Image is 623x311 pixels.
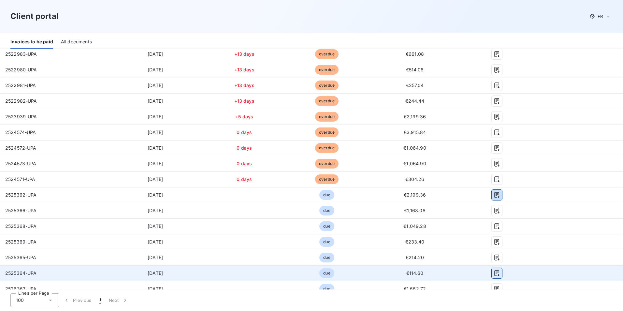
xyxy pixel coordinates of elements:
span: 2526367-UPA [5,286,37,291]
span: €2,199.36 [404,192,426,198]
span: [DATE] [148,270,163,276]
span: €3,915.84 [404,129,426,135]
span: +13 days [234,51,254,57]
span: 2525365-UPA [5,255,36,260]
span: €304.26 [405,176,425,182]
span: €661.08 [406,51,424,57]
span: due [319,253,334,262]
button: 1 [95,293,105,307]
span: [DATE] [148,82,163,88]
span: overdue [315,112,339,122]
span: 2524574-UPA [5,129,36,135]
span: overdue [315,127,339,137]
span: 0 days [237,129,252,135]
span: 2522982-UPA [5,98,37,104]
span: FR [598,14,603,19]
span: [DATE] [148,145,163,151]
span: 2525364-UPA [5,270,37,276]
span: 2525368-UPA [5,223,37,229]
span: [DATE] [148,98,163,104]
span: [DATE] [148,67,163,72]
span: 2522981-UPA [5,82,36,88]
span: [DATE] [148,161,163,166]
span: 2524571-UPA [5,176,36,182]
span: overdue [315,96,339,106]
span: [DATE] [148,255,163,260]
span: €257.04 [406,82,424,88]
span: 1 [99,297,101,304]
button: Next [105,293,132,307]
span: €1,049.28 [403,223,426,229]
span: overdue [315,174,339,184]
span: €114.60 [406,270,424,276]
span: [DATE] [148,239,163,244]
span: overdue [315,81,339,90]
span: 0 days [237,161,252,166]
span: [DATE] [148,129,163,135]
span: €1,168.08 [404,208,425,213]
span: 2525369-UPA [5,239,37,244]
span: [DATE] [148,286,163,291]
span: €233.40 [405,239,425,244]
span: +13 days [234,67,254,72]
span: €1,064.90 [403,145,426,151]
span: overdue [315,143,339,153]
span: due [319,190,334,200]
span: 2525362-UPA [5,192,37,198]
button: Previous [59,293,95,307]
span: overdue [315,65,339,75]
span: due [319,237,334,247]
span: [DATE] [148,192,163,198]
span: 2523939-UPA [5,114,37,119]
span: €1,064.90 [403,161,426,166]
span: +13 days [234,82,254,88]
div: Invoices to be paid [10,35,53,49]
span: 2524573-UPA [5,161,36,166]
span: €2,199.36 [404,114,426,119]
span: 2524572-UPA [5,145,36,151]
span: overdue [315,49,339,59]
span: due [319,206,334,215]
span: overdue [315,159,339,169]
span: [DATE] [148,51,163,57]
span: [DATE] [148,223,163,229]
span: 0 days [237,176,252,182]
span: €214.20 [406,255,424,260]
span: due [319,221,334,231]
span: 100 [16,297,24,304]
h3: Client portal [10,10,59,22]
span: €514.08 [406,67,424,72]
span: [DATE] [148,208,163,213]
span: 2522983-UPA [5,51,37,57]
span: due [319,268,334,278]
span: €244.44 [405,98,425,104]
span: [DATE] [148,176,163,182]
div: All documents [61,35,92,49]
span: 2522980-UPA [5,67,37,72]
span: 2525366-UPA [5,208,37,213]
span: due [319,284,334,294]
span: 0 days [237,145,252,151]
span: €1,662.72 [404,286,426,291]
span: +13 days [234,98,254,104]
span: [DATE] [148,114,163,119]
span: +5 days [235,114,253,119]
